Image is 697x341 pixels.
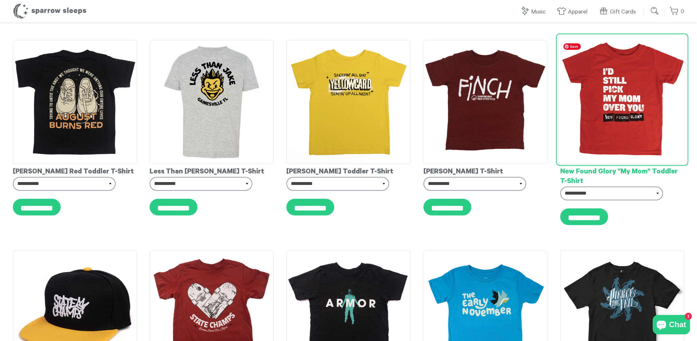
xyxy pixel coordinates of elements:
input: Submit [649,4,661,17]
a: 0 [669,5,684,19]
inbox-online-store-chat: Shopify online store chat [651,315,692,336]
a: Music [520,5,549,19]
img: Yellowcard-ToddlerT-shirt_grande.png [286,40,410,164]
a: Apparel [557,5,591,19]
img: LessThanJake-ToddlerT-shirt_grande.png [150,40,274,164]
img: AugustBurnsRed-ToddlerT-shirt-Back_grande.png [13,40,137,164]
h1: Sparrow Sleeps [13,3,87,19]
img: Finch-ToddlerT-shirt_grande.png [423,40,547,164]
span: Save [563,43,581,50]
div: [PERSON_NAME] T-Shirt [423,164,547,177]
img: NewFoundGlory-toddlertee_grande.png [558,35,687,164]
a: Gift Cards [599,5,639,19]
div: [PERSON_NAME] Red Toddler T-Shirt [13,164,137,177]
div: New Found Glory "My Mom" Toddler T-Shirt [560,164,684,187]
div: Less Than [PERSON_NAME] T-Shirt [150,164,274,177]
div: [PERSON_NAME] Toddler T-Shirt [286,164,410,177]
